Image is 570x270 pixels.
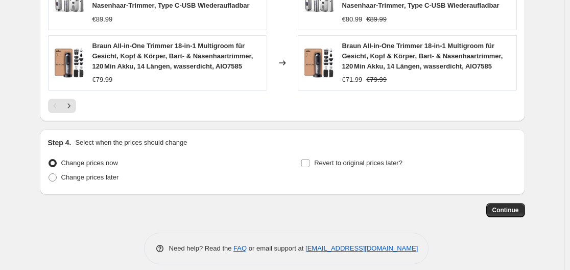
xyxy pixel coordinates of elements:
[48,138,72,148] h2: Step 4.
[305,244,418,252] a: [EMAIL_ADDRESS][DOMAIN_NAME]
[492,206,519,214] span: Continue
[54,48,84,78] img: 81wXDHtrBYL_80x.jpg
[169,244,234,252] span: Need help? Read the
[486,203,525,217] button: Continue
[247,244,305,252] span: or email support at
[342,14,363,25] div: €80.99
[92,42,253,70] span: Braun All-in-One Trimmer 18-in-1 Multigroom für Gesicht, Kopf & Körper, Bart- & Nasenhaartrimmer,...
[303,48,334,78] img: 81wXDHtrBYL_80x.jpg
[366,75,387,85] strike: €79.99
[62,99,76,113] button: Next
[342,42,503,70] span: Braun All-in-One Trimmer 18-in-1 Multigroom für Gesicht, Kopf & Körper, Bart- & Nasenhaartrimmer,...
[314,159,402,167] span: Revert to original prices later?
[92,14,113,25] div: €89.99
[233,244,247,252] a: FAQ
[75,138,187,148] p: Select when the prices should change
[342,75,363,85] div: €71.99
[61,159,118,167] span: Change prices now
[48,99,76,113] nav: Pagination
[92,75,113,85] div: €79.99
[366,14,387,25] strike: €89.99
[61,173,119,181] span: Change prices later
